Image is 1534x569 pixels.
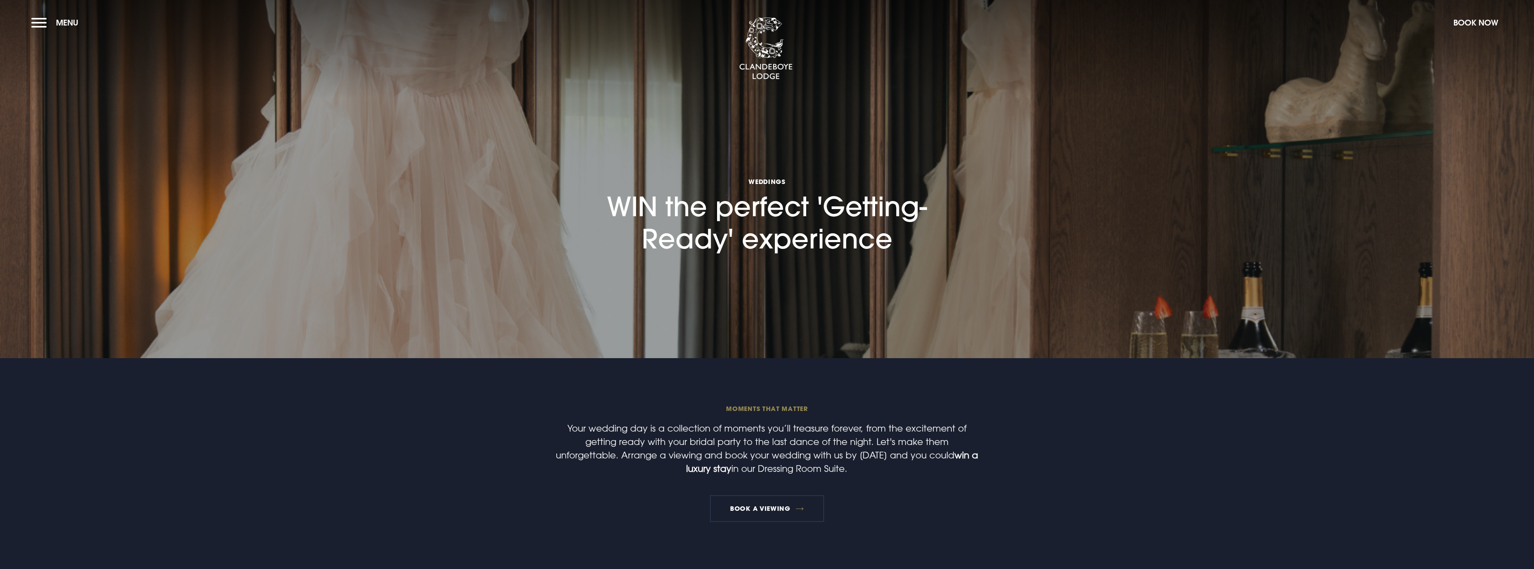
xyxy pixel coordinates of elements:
[554,421,980,475] p: Your wedding day is a collection of moments you’ll treasure forever, from the excitement of getti...
[588,177,946,186] span: Weddings
[710,495,825,522] a: Book a viewing
[31,13,83,32] button: Menu
[56,17,78,28] span: Menu
[588,108,946,255] h1: WIN the perfect 'Getting-Ready' experience
[554,404,980,413] span: MOMENTS THAT MATTER
[739,17,793,80] img: Clandeboye Lodge
[1449,13,1503,32] button: Book Now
